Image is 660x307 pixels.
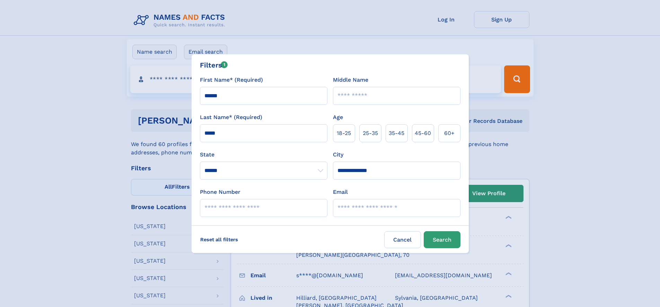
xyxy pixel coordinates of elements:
label: Age [333,113,343,121]
span: 35‑45 [389,129,404,137]
button: Search [424,231,460,248]
label: First Name* (Required) [200,76,263,84]
label: City [333,151,343,159]
label: State [200,151,327,159]
span: 25‑35 [363,129,378,137]
label: Email [333,188,348,196]
label: Cancel [384,231,421,248]
label: Reset all filters [196,231,243,248]
span: 60+ [444,129,455,137]
label: Last Name* (Required) [200,113,262,121]
label: Phone Number [200,188,240,196]
span: 18‑25 [337,129,351,137]
span: 45‑60 [415,129,431,137]
div: Filters [200,60,228,70]
label: Middle Name [333,76,368,84]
